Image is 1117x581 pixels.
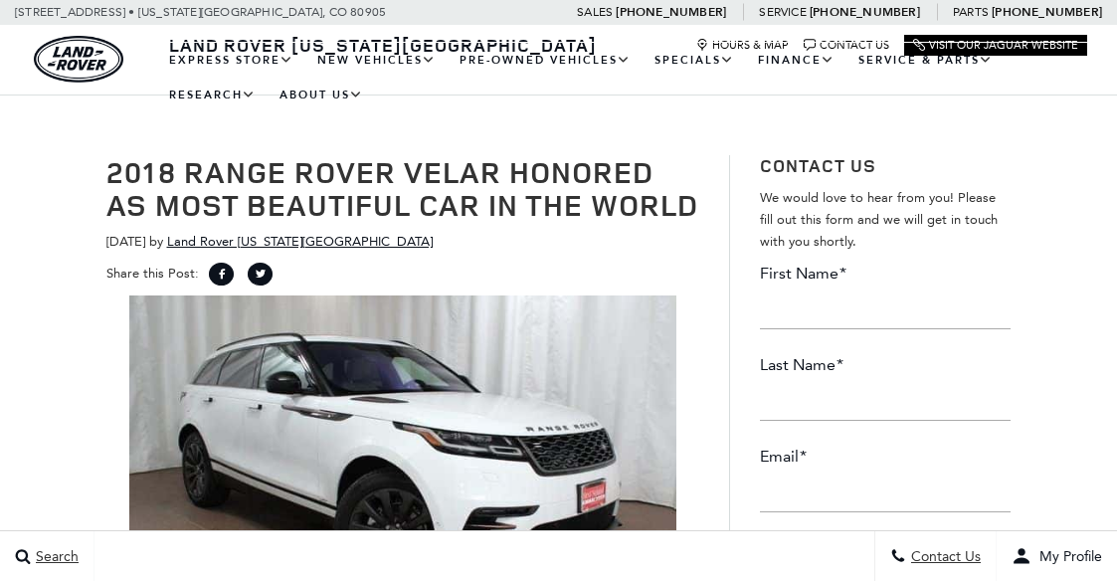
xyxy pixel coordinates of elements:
[106,155,700,221] h1: 2018 Range Rover Velar Honored as Most Beautiful Car in the World
[906,548,981,565] span: Contact Us
[31,548,79,565] span: Search
[15,5,386,19] a: [STREET_ADDRESS] • [US_STATE][GEOGRAPHIC_DATA], CO 80905
[305,43,448,78] a: New Vehicles
[997,531,1117,581] button: user-profile-menu
[696,39,789,52] a: Hours & Map
[804,39,889,52] a: Contact Us
[992,4,1102,20] a: [PHONE_NUMBER]
[106,234,145,249] span: [DATE]
[157,78,268,112] a: Research
[157,33,609,57] a: Land Rover [US_STATE][GEOGRAPHIC_DATA]
[846,43,1005,78] a: Service & Parts
[953,5,989,19] span: Parts
[106,263,700,295] div: Share this Post:
[169,33,597,57] span: Land Rover [US_STATE][GEOGRAPHIC_DATA]
[760,263,846,285] label: First Name
[149,234,163,249] span: by
[913,39,1078,52] a: Visit Our Jaguar Website
[760,354,843,376] label: Last Name
[643,43,746,78] a: Specials
[810,4,920,20] a: [PHONE_NUMBER]
[760,155,1011,177] h3: Contact Us
[157,43,1087,112] nav: Main Navigation
[448,43,643,78] a: Pre-Owned Vehicles
[759,5,806,19] span: Service
[34,36,123,83] a: land-rover
[157,43,305,78] a: EXPRESS STORE
[746,43,846,78] a: Finance
[760,446,807,468] label: Email
[760,190,998,249] span: We would love to hear from you! Please fill out this form and we will get in touch with you shortly.
[616,4,726,20] a: [PHONE_NUMBER]
[577,5,613,19] span: Sales
[34,36,123,83] img: Land Rover
[268,78,375,112] a: About Us
[167,234,433,249] a: Land Rover [US_STATE][GEOGRAPHIC_DATA]
[1031,548,1102,565] span: My Profile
